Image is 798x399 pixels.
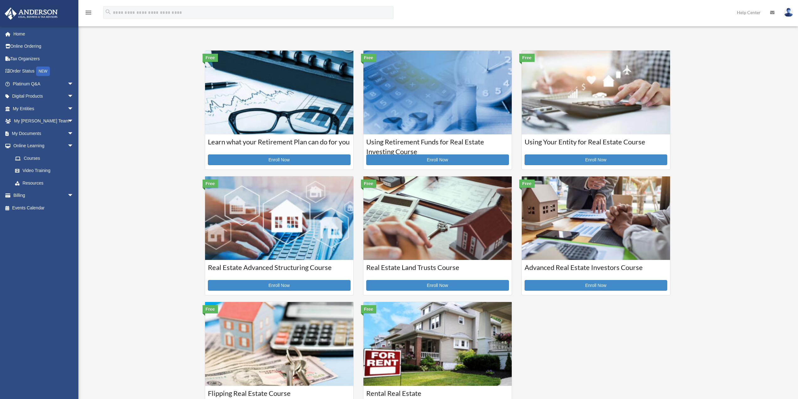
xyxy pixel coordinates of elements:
[366,280,509,291] a: Enroll Now
[85,9,92,16] i: menu
[4,40,83,53] a: Online Ordering
[203,54,218,62] div: Free
[67,90,80,103] span: arrow_drop_down
[9,164,83,177] a: Video Training
[85,11,92,16] a: menu
[525,137,667,153] h3: Using Your Entity for Real Estate Course
[4,202,83,214] a: Events Calendar
[519,180,535,188] div: Free
[36,67,50,76] div: NEW
[67,115,80,128] span: arrow_drop_down
[366,263,509,278] h3: Real Estate Land Trusts Course
[525,154,667,165] a: Enroll Now
[361,54,377,62] div: Free
[208,263,351,278] h3: Real Estate Advanced Structuring Course
[4,127,83,140] a: My Documentsarrow_drop_down
[4,65,83,78] a: Order StatusNEW
[67,102,80,115] span: arrow_drop_down
[3,8,60,20] img: Anderson Advisors Platinum Portal
[208,137,351,153] h3: Learn what your Retirement Plan can do for you
[9,177,83,189] a: Resources
[203,180,218,188] div: Free
[105,8,112,15] i: search
[208,280,351,291] a: Enroll Now
[361,305,377,313] div: Free
[67,78,80,90] span: arrow_drop_down
[4,189,83,202] a: Billingarrow_drop_down
[361,180,377,188] div: Free
[4,78,83,90] a: Platinum Q&Aarrow_drop_down
[4,28,83,40] a: Home
[67,189,80,202] span: arrow_drop_down
[4,140,83,152] a: Online Learningarrow_drop_down
[4,90,83,103] a: Digital Productsarrow_drop_down
[67,140,80,153] span: arrow_drop_down
[67,127,80,140] span: arrow_drop_down
[4,102,83,115] a: My Entitiesarrow_drop_down
[366,137,509,153] h3: Using Retirement Funds for Real Estate Investing Course
[366,154,509,165] a: Enroll Now
[9,152,80,164] a: Courses
[525,280,667,291] a: Enroll Now
[4,115,83,127] a: My [PERSON_NAME] Teamarrow_drop_down
[784,8,793,17] img: User Pic
[208,154,351,165] a: Enroll Now
[203,305,218,313] div: Free
[4,52,83,65] a: Tax Organizers
[519,54,535,62] div: Free
[525,263,667,278] h3: Advanced Real Estate Investors Course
